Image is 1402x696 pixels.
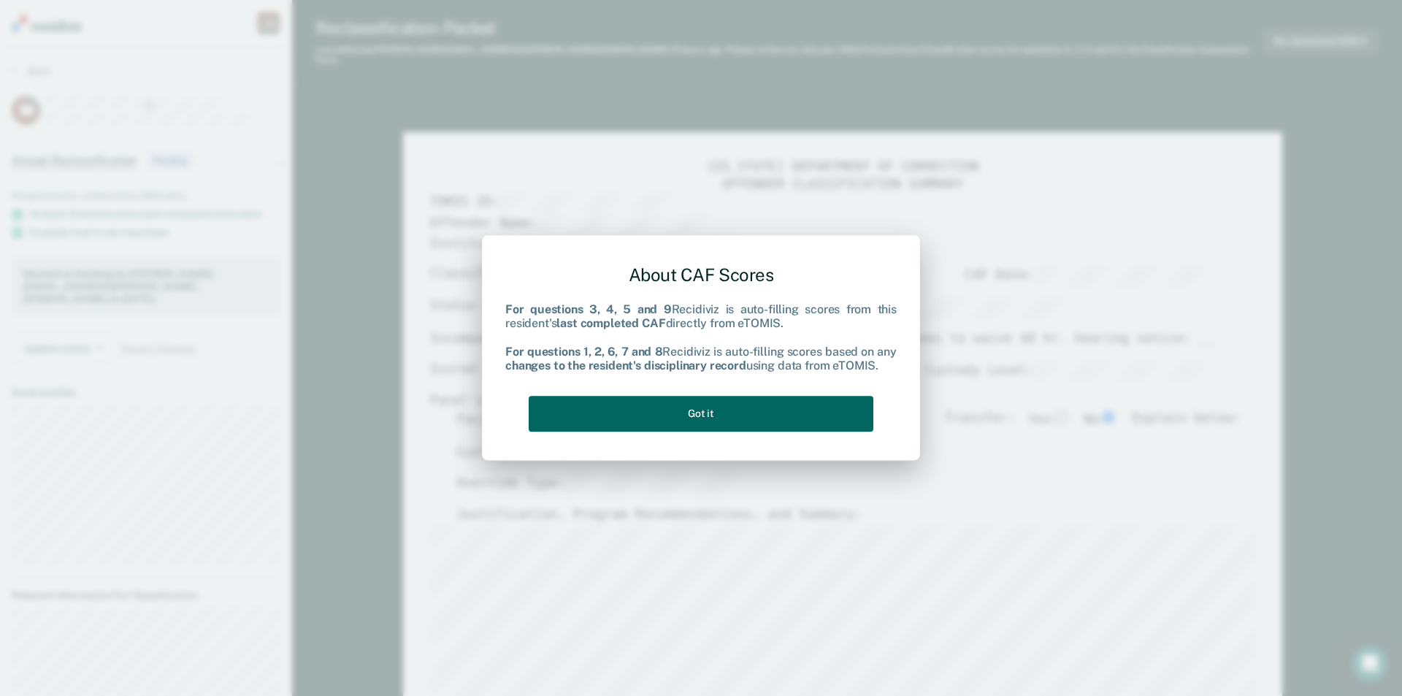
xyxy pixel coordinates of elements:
[505,253,897,297] div: About CAF Scores
[505,303,897,373] div: Recidiviz is auto-filling scores from this resident's directly from eTOMIS. Recidiviz is auto-fil...
[529,396,873,432] button: Got it
[556,317,665,331] b: last completed CAF
[505,345,662,359] b: For questions 1, 2, 6, 7 and 8
[505,359,746,372] b: changes to the resident's disciplinary record
[505,303,672,317] b: For questions 3, 4, 5 and 9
